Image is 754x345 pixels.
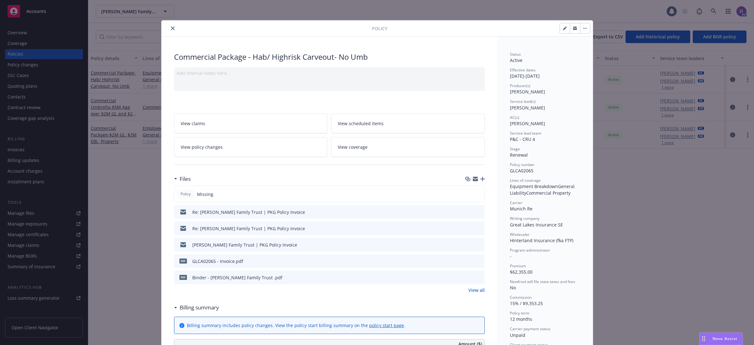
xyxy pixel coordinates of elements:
span: No [510,285,516,291]
span: pdf [179,275,187,280]
span: Active [510,57,522,63]
span: Policy [179,191,192,197]
button: close [169,25,177,32]
div: Files [174,175,191,183]
a: View scheduled items [331,114,485,133]
h3: Billing summary [180,303,219,312]
span: Munich Re [510,206,533,212]
div: [PERSON_NAME] Family Trust | PKG Policy Invoice [192,242,297,248]
div: Drag to move [700,333,708,345]
span: Stage [510,146,520,152]
span: Commercial Property [526,190,571,196]
span: 15% / $9,353.25 [510,300,543,306]
h3: Files [180,175,191,183]
span: Great Lakes Insurance SE [510,222,563,228]
span: [PERSON_NAME] [510,89,545,95]
span: View claims [181,120,205,127]
span: AC(s) [510,115,519,120]
button: download file [467,225,472,232]
span: Lines of coverage [510,178,541,183]
div: Binder - [PERSON_NAME] Family Trust .pdf [192,274,282,281]
span: $62,355.00 [510,269,533,275]
button: download file [467,258,472,264]
div: Billing summary [174,303,219,312]
span: Missing [197,191,213,198]
span: [PERSON_NAME] [510,105,545,111]
button: preview file [477,225,482,232]
span: View coverage [338,144,368,150]
a: View coverage [331,137,485,157]
span: 12 months [510,316,532,322]
div: GLCA02065 - Invoice.pdf [192,258,243,264]
span: Commission [510,295,532,300]
button: Nova Assist [699,332,743,345]
span: [PERSON_NAME] [510,120,545,126]
span: GLCA02065 [510,168,533,174]
div: Commercial Package - Hab/ Highrisk Carveout- No Umb [174,52,485,62]
button: preview file [477,242,482,248]
span: P&C - CRU 4 [510,136,535,142]
span: Service lead team [510,131,541,136]
span: Nova Assist [713,336,737,341]
span: Carrier payment status [510,326,550,331]
span: Policy [372,25,387,32]
span: - [510,253,511,259]
span: Service lead(s) [510,99,536,104]
span: Policy number [510,162,535,167]
button: preview file [477,274,482,281]
span: Carrier [510,200,522,205]
a: View policy changes [174,137,328,157]
span: Writing company [510,216,539,221]
span: Newfront will file state taxes and fees [510,279,575,284]
span: Hinterland Insurance (fka FTP) [510,237,573,243]
div: [DATE] - [DATE] [510,67,580,79]
span: Status [510,52,521,57]
div: Re: [PERSON_NAME] Family Trust | PKG Policy Invoice [192,209,305,215]
span: Program administrator [510,248,550,253]
button: download file [467,242,472,248]
button: download file [467,274,472,281]
a: View all [468,287,485,293]
div: Re: [PERSON_NAME] Family Trust | PKG Policy Invoice [192,225,305,232]
span: Wholesaler [510,232,530,237]
button: preview file [477,258,482,264]
span: Equipment Breakdown [510,183,558,189]
span: View scheduled items [338,120,384,127]
span: View policy changes [181,144,223,150]
div: Add internal notes here... [177,70,482,76]
span: General Liability [510,183,576,196]
button: download file [467,209,472,215]
span: Premium [510,263,526,269]
a: policy start page [369,322,404,328]
button: preview file [477,209,482,215]
span: pdf [179,259,187,263]
span: Unpaid [510,332,525,338]
a: View claims [174,114,328,133]
span: Producer(s) [510,83,530,88]
div: Billing summary includes policy changes. View the policy start billing summary on the . [187,322,405,329]
span: Effective dates [510,67,536,73]
span: Policy term [510,310,529,316]
span: Renewal [510,152,528,158]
